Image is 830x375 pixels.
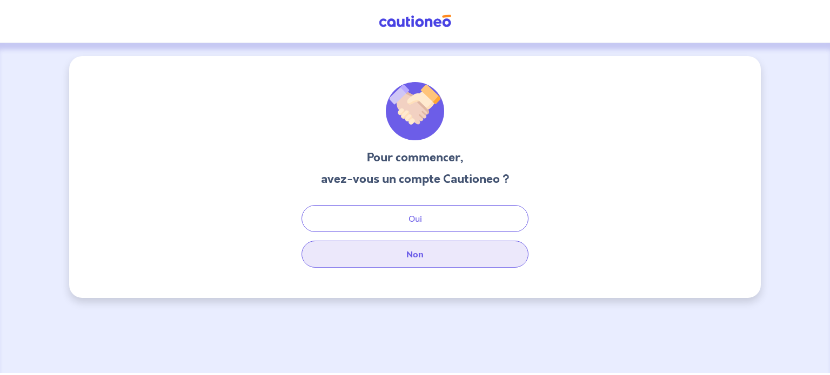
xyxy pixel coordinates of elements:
[374,15,456,28] img: Cautioneo
[302,241,528,268] button: Non
[321,171,510,188] h3: avez-vous un compte Cautioneo ?
[302,205,528,232] button: Oui
[321,149,510,166] h3: Pour commencer,
[386,82,444,140] img: illu_welcome.svg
